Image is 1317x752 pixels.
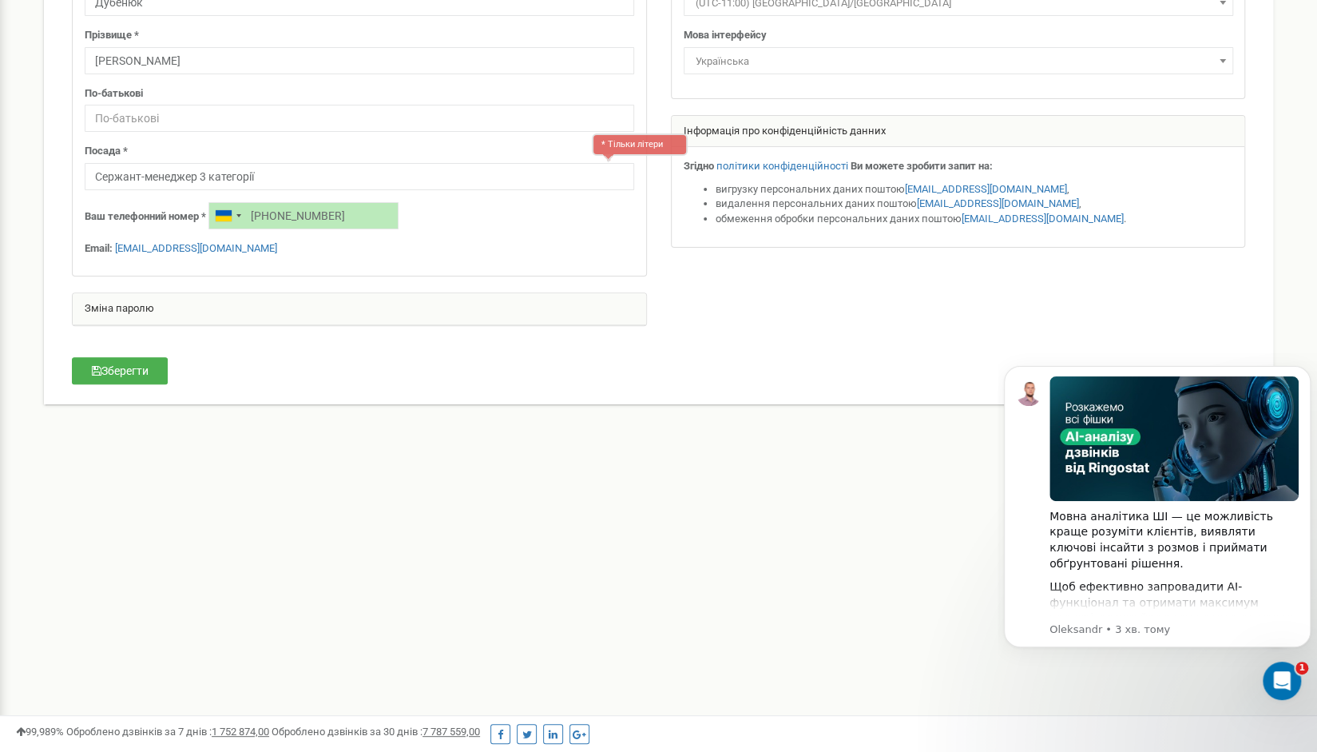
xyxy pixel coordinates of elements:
a: [EMAIL_ADDRESS][DOMAIN_NAME] [115,242,277,254]
label: Посада * [85,144,128,159]
li: вигрузку персональних даних поштою , [716,182,1233,197]
iframe: Intercom notifications повідомлення [998,342,1317,709]
a: [EMAIL_ADDRESS][DOMAIN_NAME] [905,183,1067,195]
label: По-батькові [85,86,143,101]
iframe: Intercom live chat [1263,662,1301,700]
li: обмеження обробки персональних даних поштою . [716,212,1233,227]
strong: Згідно [684,160,714,172]
span: Українська [689,50,1228,73]
input: +1-800-555-55-55 [208,202,399,229]
div: Зміна паролю [73,293,646,325]
label: Мова інтерфейсу [684,28,767,43]
strong: Ви можете зробити запит на: [851,160,993,172]
input: По-батькові [85,105,634,132]
span: Оброблено дзвінків за 30 днів : [272,726,480,738]
span: 1 [1295,662,1308,674]
label: Прізвище * [85,28,139,43]
a: політики конфіденційності [716,160,848,172]
a: [EMAIL_ADDRESS][DOMAIN_NAME] [917,197,1079,209]
div: * Тільки літери [592,133,688,156]
a: [EMAIL_ADDRESS][DOMAIN_NAME] [962,213,1124,225]
input: Прізвище [85,47,634,74]
u: 7 787 559,00 [422,726,480,738]
label: Ваш телефонний номер * [85,209,206,225]
input: Посада [85,163,634,190]
div: Telephone country code [209,203,246,229]
span: Українська [684,47,1233,74]
span: Оброблено дзвінків за 7 днів : [66,726,269,738]
button: Зберегти [72,357,168,384]
span: 99,989% [16,726,64,738]
u: 1 752 874,00 [212,726,269,738]
strong: Email: [85,242,113,254]
li: видалення персональних даних поштою , [716,197,1233,212]
div: Інформація про конфіденційність данних [672,116,1245,148]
